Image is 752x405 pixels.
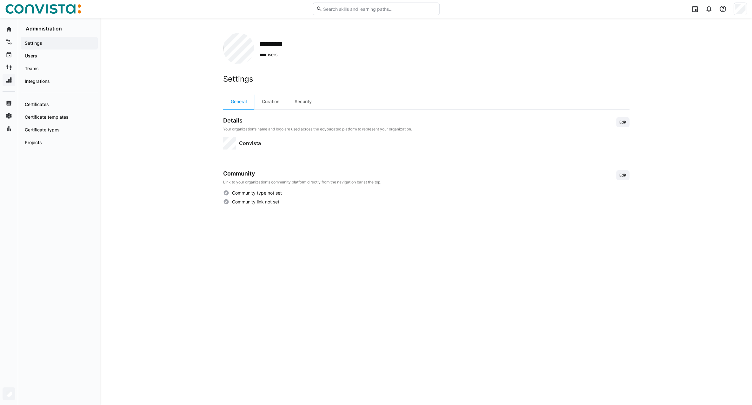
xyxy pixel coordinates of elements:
button: Edit [616,117,629,127]
p: Link to your organization's community platform directly from the navigation bar at the top. [223,180,381,185]
h3: Details [223,117,412,124]
p: Your organization’s name and logo are used across the edyoucated platform to represent your organ... [223,127,412,132]
span: Community link not set [232,199,279,205]
span: Edit [619,120,627,125]
span: Edit [619,173,627,178]
input: Search skills and learning paths… [322,6,436,12]
div: General [223,94,254,109]
button: Edit [616,170,629,180]
span: Convista [239,139,261,147]
span: Community type not set [232,190,282,196]
h2: Settings [223,74,629,84]
div: Curation [254,94,287,109]
div: Security [287,94,319,109]
span: users [259,51,291,58]
h3: Community [223,170,381,177]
